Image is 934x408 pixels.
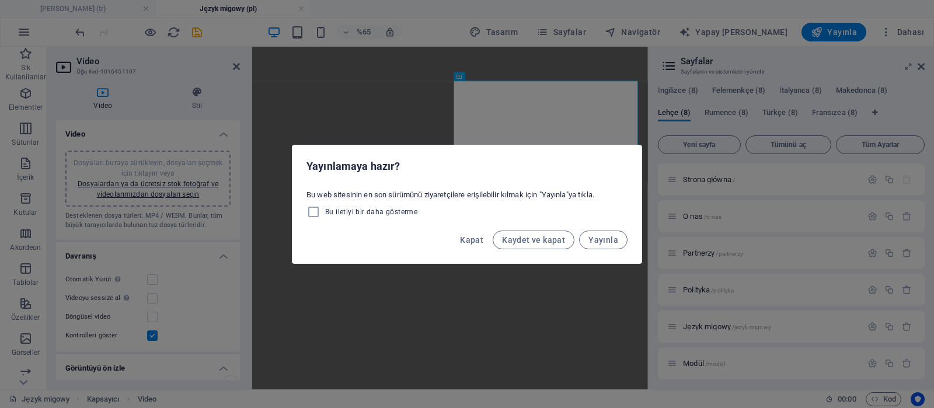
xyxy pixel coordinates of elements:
[493,231,574,249] button: Kaydet ve kapat
[325,207,417,217] span: Bu iletiyi bir daha gösterme
[579,231,628,249] button: Yayınla
[455,231,488,249] button: Kapat
[588,235,618,245] span: Yayınla
[460,235,483,245] span: Kapat
[502,235,565,245] span: Kaydet ve kapat
[292,185,642,224] div: Bu web sitesinin en son sürümünü ziyaretçilere erişilebilir kılmak için "Yayınla"ya tıkla.
[306,159,628,173] h2: Yayınlamaya hazır?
